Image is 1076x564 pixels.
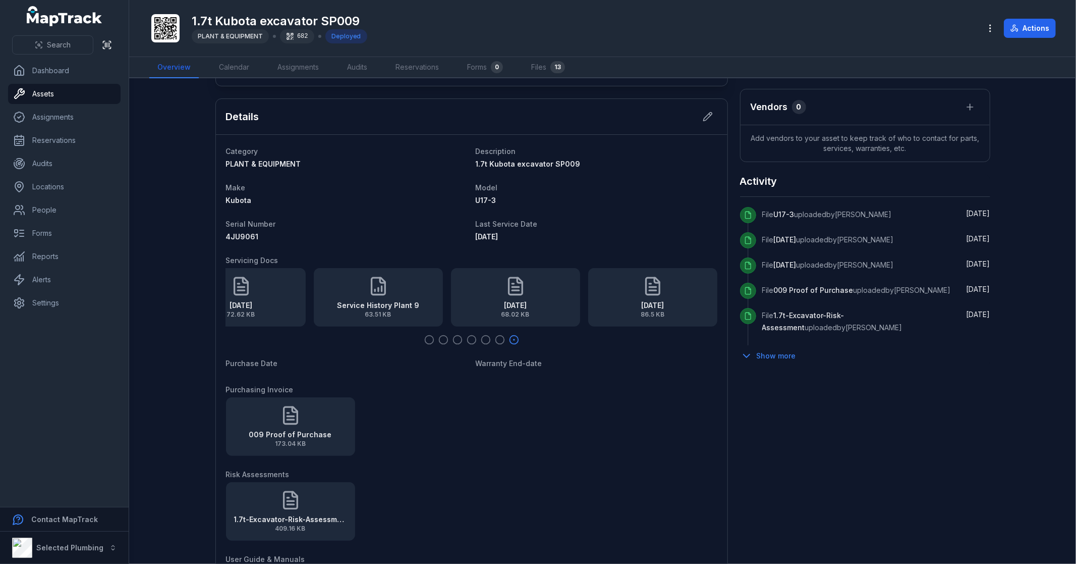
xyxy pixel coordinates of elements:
span: 009 Proof of Purchase [774,286,854,294]
span: File uploaded by [PERSON_NAME] [762,311,902,332]
span: [DATE] [476,232,498,241]
span: [DATE] [967,209,990,218]
button: Actions [1004,19,1056,38]
span: Category [226,147,258,156]
span: Kubota [226,196,252,204]
div: 0 [792,100,806,114]
h2: Activity [740,174,777,188]
span: User Guide & Manuals [226,555,305,563]
span: File uploaded by [PERSON_NAME] [762,261,894,269]
a: Reservations [387,57,447,78]
button: Search [12,35,93,55]
span: U17-3 [774,210,795,219]
span: 1.7t Kubota excavator SP009 [476,160,581,168]
span: Add vendors to your asset to keep track of who to contact for parts, services, warranties, etc. [741,125,990,162]
strong: Selected Plumbing [36,543,103,552]
h3: Vendors [751,100,788,114]
span: 173.04 KB [249,440,332,448]
span: PLANT & EQUIPMENT [198,32,263,40]
time: 8/19/2025, 10:44:59 AM [967,285,990,293]
span: [DATE] [774,261,797,269]
a: Forms0 [459,57,511,78]
strong: [DATE] [641,300,664,311]
a: Alerts [8,270,121,290]
span: Model [476,183,498,192]
time: 8/19/2025, 10:44:59 AM [967,310,990,319]
a: Assets [8,84,121,104]
strong: [DATE] [501,300,530,311]
h2: Details [226,110,259,124]
span: Risk Assessments [226,470,290,479]
a: Audits [339,57,375,78]
a: People [8,200,121,220]
time: 8/19/2025, 10:44:59 AM [967,234,990,243]
span: [DATE] [967,310,990,319]
span: File uploaded by [PERSON_NAME] [762,235,894,244]
a: Reservations [8,130,121,150]
strong: 1.7t-Excavator-Risk-Assessment [234,515,347,525]
a: Files13 [523,57,573,78]
a: Assignments [8,107,121,127]
span: [DATE] [967,260,990,268]
span: [DATE] [967,234,990,243]
strong: Service History Plant 9 [337,300,419,311]
strong: Contact MapTrack [31,515,98,524]
strong: [DATE] [227,300,255,311]
span: 63.51 KB [337,311,419,319]
span: Search [47,40,71,50]
time: 8/19/2025, 10:44:59 AM [967,260,990,268]
span: 1.7t-Excavator-Risk-Assessment [762,311,844,332]
a: Reports [8,246,121,267]
span: PLANT & EQUIPMENT [226,160,301,168]
span: Purchase Date [226,359,278,368]
span: 409.16 KB [234,525,347,533]
a: MapTrack [27,6,102,26]
a: Locations [8,177,121,197]
a: Calendar [211,57,257,78]
a: Assignments [269,57,327,78]
span: Warranty End-date [476,359,542,368]
div: 13 [550,61,565,73]
a: Overview [149,57,199,78]
span: Description [476,147,516,156]
a: Dashboard [8,61,121,81]
span: 86.5 KB [641,311,664,319]
a: Forms [8,223,121,243]
span: 68.02 KB [501,311,530,319]
span: Make [226,183,246,192]
span: U17-3 [476,196,496,204]
span: Servicing Docs [226,256,278,265]
span: File uploaded by [PERSON_NAME] [762,210,892,219]
time: 6/6/2025, 12:00:00 AM [476,232,498,241]
div: 682 [280,29,314,43]
div: 0 [491,61,503,73]
span: 72.62 KB [227,311,255,319]
span: [DATE] [774,235,797,244]
button: Show more [740,345,803,367]
a: Audits [8,153,121,174]
span: Last Service Date [476,220,538,228]
h1: 1.7t Kubota excavator SP009 [192,13,367,29]
strong: 009 Proof of Purchase [249,430,332,440]
div: Deployed [325,29,367,43]
time: 8/19/2025, 10:44:59 AM [967,209,990,218]
span: Purchasing Invoice [226,385,294,394]
span: Serial Number [226,220,276,228]
span: 4JU9061 [226,232,259,241]
span: [DATE] [967,285,990,293]
span: File uploaded by [PERSON_NAME] [762,286,951,294]
a: Settings [8,293,121,313]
